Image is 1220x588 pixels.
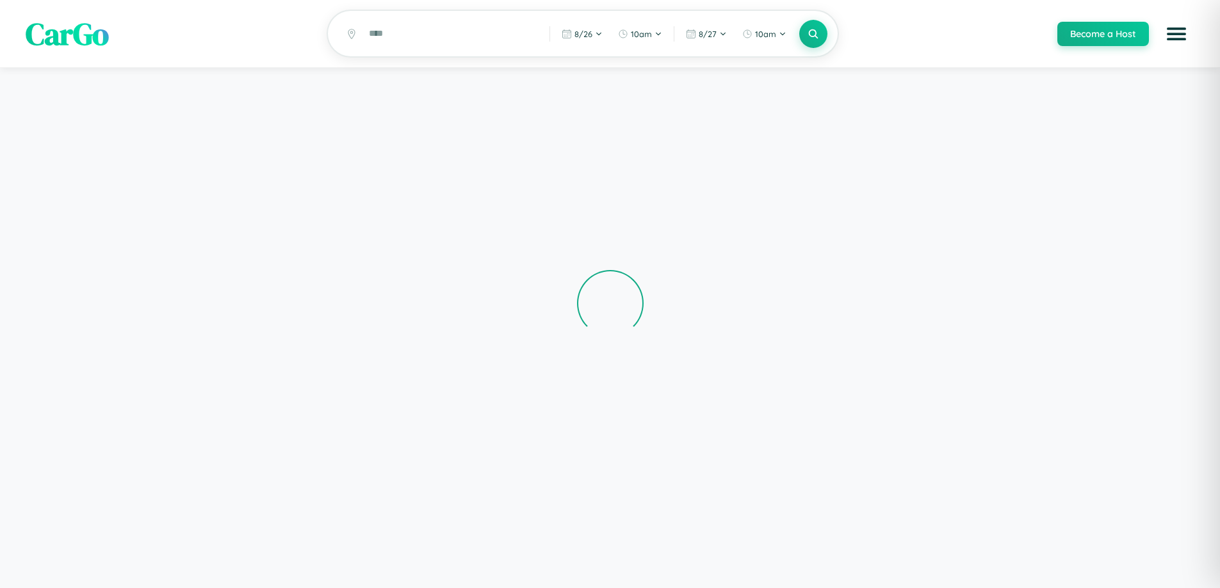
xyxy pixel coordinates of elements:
[679,24,733,44] button: 8/27
[26,13,109,55] span: CarGo
[1159,16,1194,52] button: Open menu
[736,24,793,44] button: 10am
[1057,22,1149,46] button: Become a Host
[555,24,609,44] button: 8/26
[612,24,669,44] button: 10am
[699,29,717,39] span: 8 / 27
[574,29,592,39] span: 8 / 26
[755,29,776,39] span: 10am
[631,29,652,39] span: 10am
